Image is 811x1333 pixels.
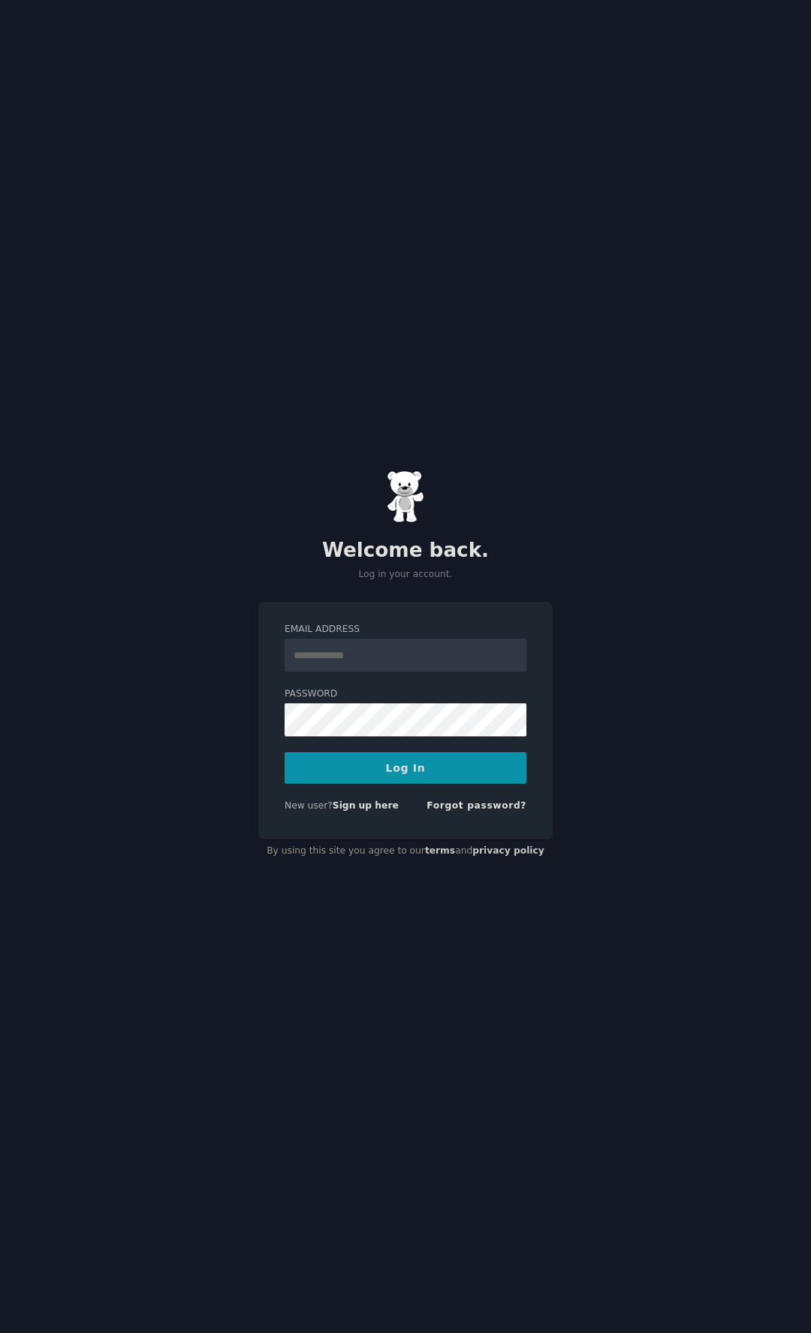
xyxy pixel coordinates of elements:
a: Sign up here [333,800,399,811]
button: Log In [285,752,526,784]
a: Forgot password? [427,800,526,811]
span: New user? [285,800,333,811]
img: Gummy Bear [387,470,424,523]
a: privacy policy [472,845,544,856]
label: Password [285,688,526,701]
div: By using this site you agree to our and [258,839,553,863]
p: Log in your account. [258,568,553,582]
h2: Welcome back. [258,539,553,563]
label: Email Address [285,623,526,636]
a: terms [425,845,455,856]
